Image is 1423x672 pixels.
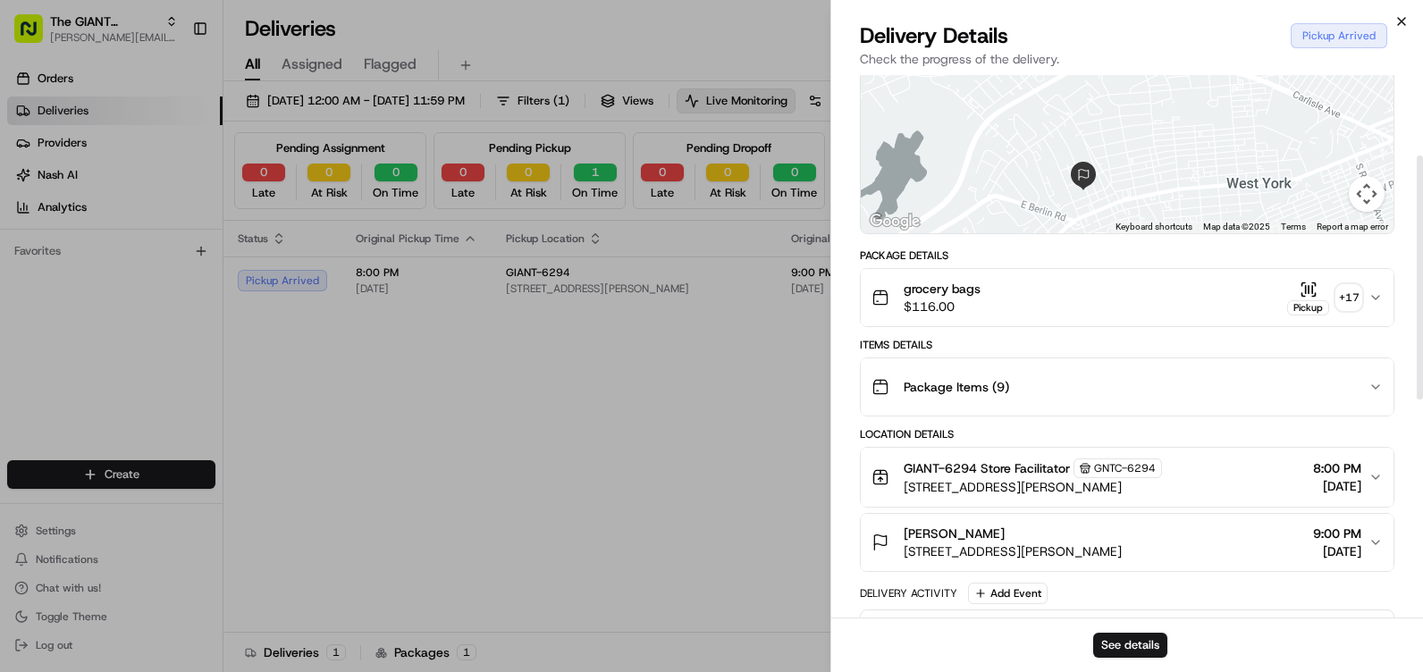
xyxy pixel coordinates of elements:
a: 📗Knowledge Base [11,252,144,284]
span: Knowledge Base [36,259,137,277]
div: Delivery Activity [860,586,957,601]
div: Pickup [1287,300,1329,315]
a: Powered byPylon [126,302,216,316]
button: grocery bags$116.00Pickup+17 [861,269,1394,326]
img: Nash [18,18,54,54]
span: Package Items ( 9 ) [904,378,1009,396]
div: 💻 [151,261,165,275]
button: Pickup [1287,281,1329,315]
span: Pylon [178,303,216,316]
p: Check the progress of the delivery. [860,50,1394,68]
button: Map camera controls [1349,176,1385,212]
a: Report a map error [1317,222,1388,231]
div: Start new chat [61,171,293,189]
span: Map data ©2025 [1203,222,1270,231]
input: Clear [46,115,295,134]
span: $116.00 [904,298,981,315]
span: 8:00 PM [1313,459,1361,477]
span: [STREET_ADDRESS][PERSON_NAME] [904,542,1122,560]
img: Google [865,210,924,233]
button: [PERSON_NAME][STREET_ADDRESS][PERSON_NAME]9:00 PM[DATE] [861,514,1394,571]
span: [PERSON_NAME] [904,525,1005,542]
button: GIANT-6294 Store FacilitatorGNTC-6294[STREET_ADDRESS][PERSON_NAME]8:00 PM[DATE] [861,448,1394,507]
span: 9:00 PM [1313,525,1361,542]
button: Start new chat [304,176,325,197]
div: 📗 [18,261,32,275]
span: GNTC-6294 [1094,461,1156,475]
div: + 17 [1336,285,1361,310]
div: Items Details [860,338,1394,352]
span: grocery bags [904,280,981,298]
button: Keyboard shortcuts [1116,221,1192,233]
a: Open this area in Google Maps (opens a new window) [865,210,924,233]
button: Add Event [968,583,1048,604]
button: Pickup+17 [1287,281,1361,315]
p: Welcome 👋 [18,71,325,100]
button: Package Items (9) [861,358,1394,416]
a: 💻API Documentation [144,252,294,284]
img: 1736555255976-a54dd68f-1ca7-489b-9aae-adbdc363a1c4 [18,171,50,203]
span: Delivery Details [860,21,1008,50]
a: Terms (opens in new tab) [1281,222,1306,231]
span: [STREET_ADDRESS][PERSON_NAME] [904,478,1162,496]
div: We're available if you need us! [61,189,226,203]
span: API Documentation [169,259,287,277]
div: Location Details [860,427,1394,441]
div: Package Details [860,248,1394,263]
span: GIANT-6294 Store Facilitator [904,459,1070,477]
span: [DATE] [1313,477,1361,495]
span: [DATE] [1313,542,1361,560]
button: See details [1093,633,1167,658]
